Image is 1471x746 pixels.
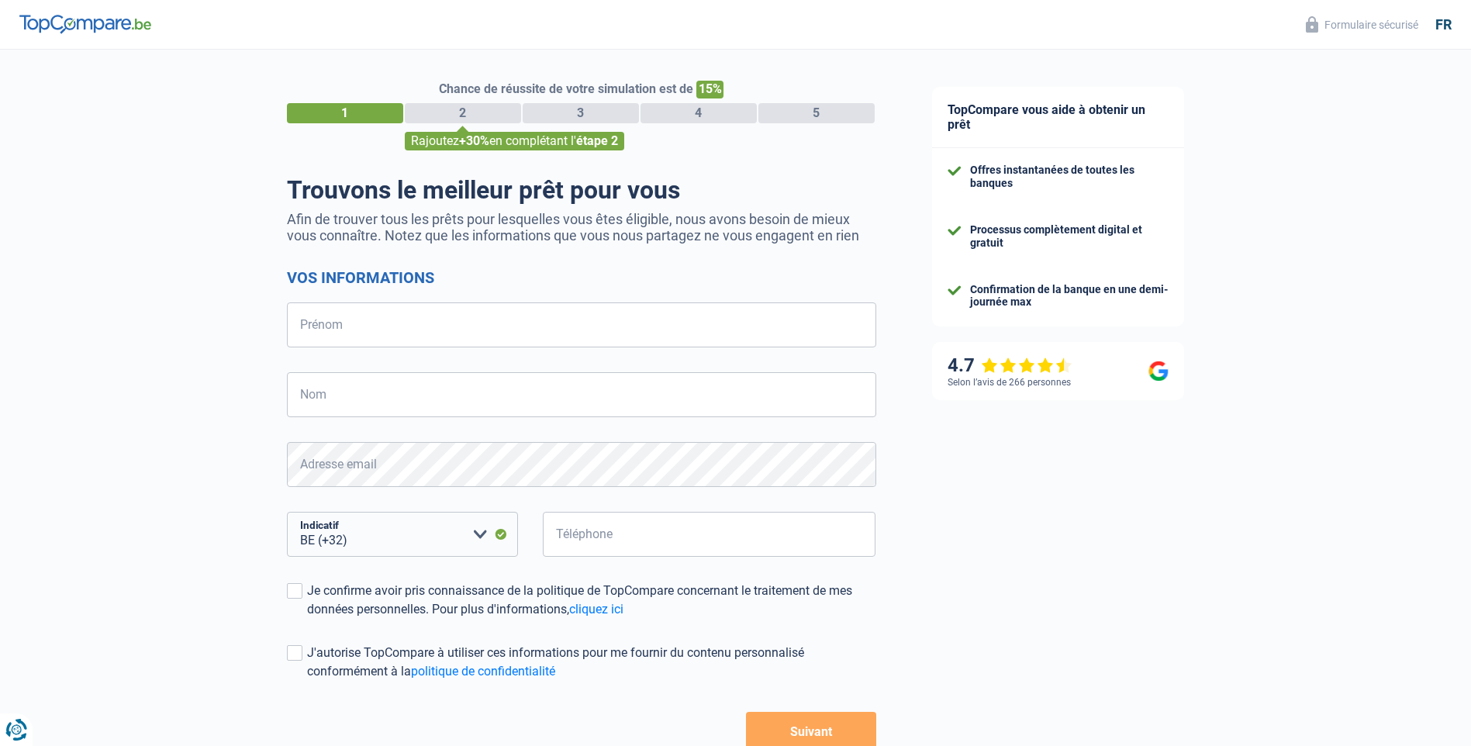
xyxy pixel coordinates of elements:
[1297,12,1428,37] button: Formulaire sécurisé
[970,164,1169,190] div: Offres instantanées de toutes les banques
[307,582,876,619] div: Je confirme avoir pris connaissance de la politique de TopCompare concernant le traitement de mes...
[576,133,618,148] span: étape 2
[287,211,876,243] p: Afin de trouver tous les prêts pour lesquelles vous êtes éligible, nous avons besoin de mieux vou...
[19,15,151,33] img: TopCompare Logo
[439,81,693,96] span: Chance de réussite de votre simulation est de
[569,602,623,616] a: cliquez ici
[523,103,639,123] div: 3
[948,377,1071,388] div: Selon l’avis de 266 personnes
[932,87,1184,148] div: TopCompare vous aide à obtenir un prêt
[287,268,876,287] h2: Vos informations
[307,644,876,681] div: J'autorise TopCompare à utiliser ces informations pour me fournir du contenu personnalisé conform...
[459,133,489,148] span: +30%
[758,103,875,123] div: 5
[543,512,876,557] input: 401020304
[970,223,1169,250] div: Processus complètement digital et gratuit
[405,103,521,123] div: 2
[287,103,403,123] div: 1
[411,664,555,679] a: politique de confidentialité
[405,132,624,150] div: Rajoutez en complétant l'
[641,103,757,123] div: 4
[948,354,1072,377] div: 4.7
[1435,16,1452,33] div: fr
[970,283,1169,309] div: Confirmation de la banque en une demi-journée max
[287,175,876,205] h1: Trouvons le meilleur prêt pour vous
[696,81,723,98] span: 15%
